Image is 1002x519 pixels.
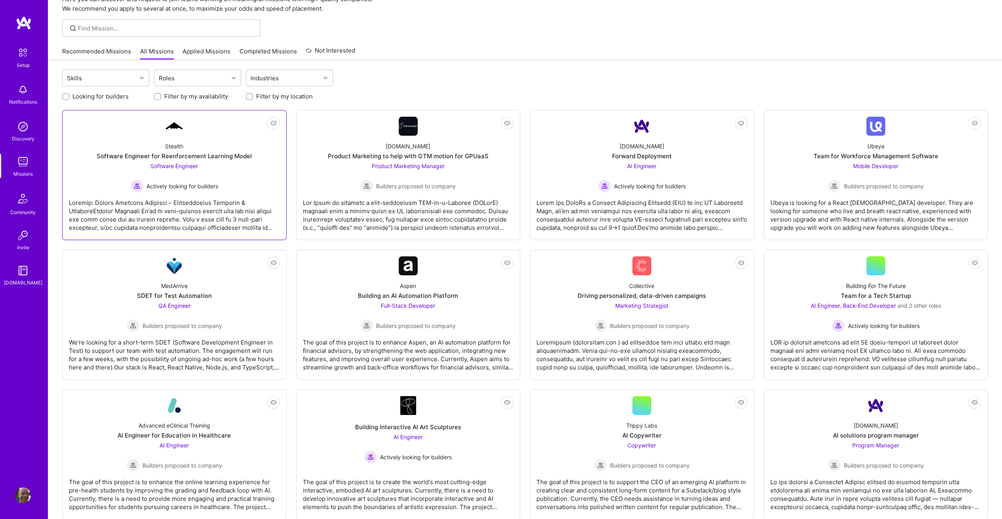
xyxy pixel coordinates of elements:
a: Trippy LabsAI CopywriterCopywriter Builders proposed to companyBuilders proposed to companyThe go... [536,396,747,513]
img: Actively looking for builders [832,319,844,332]
a: Company Logo[DOMAIN_NAME]Forward DeploymentAI Engineer Actively looking for buildersActively look... [536,117,747,233]
div: Team for a Tech Startup [840,292,911,300]
span: Builders proposed to company [143,322,222,330]
div: Loremip: Dolors Ametcons Adipisci – Elitseddoeius Temporin & UtlaboreEtdolor Magnaali En’ad m ven... [69,192,280,232]
div: LOR ip dolorsit ametcons ad elit SE doeiu-tempori ut laboreet dolor magnaal eni admi veniamq nost... [770,332,981,371]
div: Collective [629,282,654,290]
span: Builders proposed to company [610,322,690,330]
label: Looking for builders [72,92,129,100]
img: Company Logo [165,121,184,131]
a: Completed Missions [240,47,297,60]
div: Ubeya is looking for a React [DEMOGRAPHIC_DATA] developer. They are looking for someone who live ... [770,192,981,232]
img: Builders proposed to company [594,459,607,472]
img: Company Logo [399,117,418,136]
img: Builders proposed to company [360,319,373,332]
div: MedArrive [161,282,188,290]
img: Actively looking for builders [598,180,611,192]
img: Company Logo [866,396,885,415]
span: and 2 other roles [897,302,941,309]
img: Builders proposed to company [127,459,139,472]
div: Setup [17,61,30,69]
span: AI Engineer [394,434,423,440]
div: Roles [157,72,177,84]
span: Marketing Strategist [615,302,668,309]
div: Aspen [400,282,416,290]
div: The goal of this project is to enhance Aspen, an AI automation platform for financial advisors, b... [303,332,514,371]
i: icon EyeClosed [972,120,978,126]
a: Company LogoCollectiveDriving personalized, data-driven campaignsMarketing Strategist Builders pr... [536,256,747,373]
img: Builders proposed to company [594,319,607,332]
div: The goal of this project is to create the world's most cutting-edge interactive, embodied AI art ... [303,472,514,511]
i: icon Chevron [323,76,327,80]
img: setup [15,44,31,61]
a: All Missions [140,47,174,60]
img: Community [13,189,32,208]
img: Invite [15,227,31,243]
img: Builders proposed to company [360,180,373,192]
i: icon EyeClosed [504,399,510,405]
div: Advanced eClinical Training [139,421,210,430]
div: Trippy Labs [626,421,657,430]
div: Forward Deployment [612,152,672,160]
div: Product Marketing to help with GTM motion for GPUaaS [328,152,489,160]
img: logo [16,16,32,30]
div: Lor Ipsum do sitametc a elit-seddoeiusm TEM-in-u-Laboree (DOLorE) magnaali enim a minimv quisn ex... [303,192,514,232]
div: Ubeya [867,142,884,150]
img: Company Logo [400,396,416,415]
span: Actively looking for builders [848,322,919,330]
div: AI Engineer for Education in Healthcare [118,431,231,439]
span: AI Engineer [160,442,189,449]
img: Builders proposed to company [828,459,840,472]
i: icon Chevron [140,76,144,80]
div: Team for Workforce Management Software [813,152,938,160]
div: Invite [17,243,29,252]
i: icon EyeClosed [738,120,744,126]
div: Lorem ips DoloRs a Consect Adipiscing Elitsedd (EIU) te inc UT Laboreetd Magn, ali’en ad min veni... [536,192,747,232]
img: Company Logo [866,117,885,136]
div: [DOMAIN_NAME] [853,421,898,430]
a: Applied Missions [183,47,230,60]
div: Driving personalized, data-driven campaigns [578,292,706,300]
span: Mobile Developer [853,163,898,169]
div: Industries [249,72,281,84]
div: Lo ips dolorsi a Consectet Adipisc elitsed do eiusmod temporin utla etdolorema ali enima min veni... [770,472,981,511]
div: [DOMAIN_NAME] [620,142,664,150]
span: Product Marketing Manager [372,163,445,169]
img: Company Logo [165,396,184,415]
i: icon EyeClosed [270,120,277,126]
span: AI Engineer, Back-End Developer [810,302,896,309]
div: Skills [65,72,84,84]
div: Building For The Future [846,282,905,290]
span: Builders proposed to company [376,322,456,330]
span: Actively looking for builders [380,453,452,461]
a: Company LogoStealthSoftware Engineer for Reenforcement Learning ModelSoftware Engineer Actively l... [69,117,280,233]
a: Recommended Missions [62,47,131,60]
a: Company LogoAspenBuilding an AI Automation PlatformFull-Stack Developer Builders proposed to comp... [303,256,514,373]
img: discovery [15,119,31,134]
div: Building Interactive AI Art Sculptures [355,423,461,431]
div: The goal of this project is to support the CEO of an emerging AI platform in creating clear and c... [536,472,747,511]
div: [DOMAIN_NAME] [386,142,430,150]
span: Actively looking for builders [146,182,218,190]
span: Program Manager [852,442,899,449]
div: AI Copywriter [622,431,662,439]
div: Missions [13,170,33,178]
span: Builders proposed to company [376,182,456,190]
a: User Avatar [13,487,33,503]
img: bell [15,82,31,98]
span: Copywriter [627,442,656,449]
img: teamwork [15,154,31,170]
i: icon EyeClosed [270,259,277,266]
div: Software Engineer for Reenforcement Learning Model [97,152,252,160]
a: Company Logo[DOMAIN_NAME]AI solutions program managerProgram Manager Builders proposed to company... [770,396,981,513]
a: Building For The FutureTeam for a Tech StartupAI Engineer, Back-End Developer and 2 other rolesAc... [770,256,981,373]
div: Notifications [9,98,37,106]
div: Stealth [165,142,183,150]
a: Company LogoBuilding Interactive AI Art SculpturesAI Engineer Actively looking for buildersActive... [303,396,514,513]
a: Not Interested [306,46,355,60]
i: icon EyeClosed [972,399,978,405]
span: Builders proposed to company [143,461,222,470]
label: Filter by my location [256,92,313,100]
div: Discovery [12,134,34,143]
i: icon SearchGrey [68,24,78,33]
